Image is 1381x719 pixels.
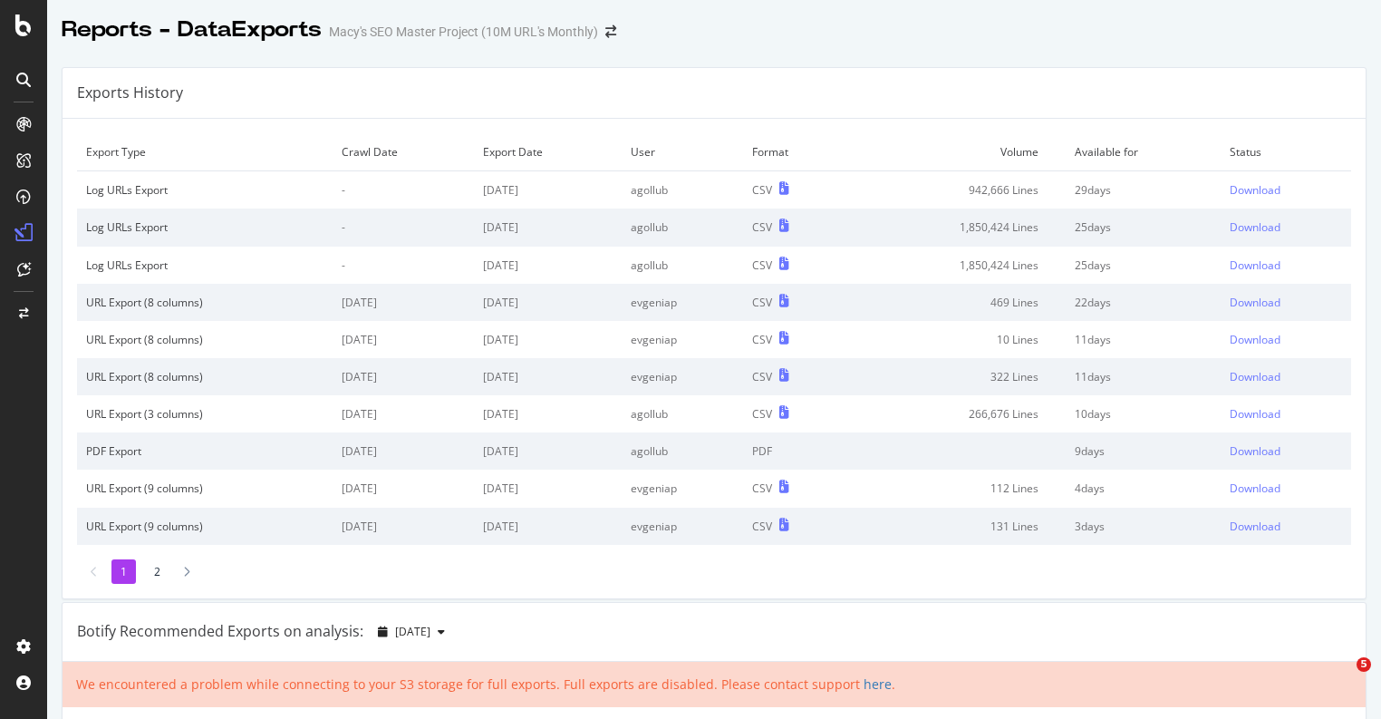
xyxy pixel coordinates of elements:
td: 25 days [1066,247,1221,284]
td: Format [743,133,848,171]
td: agollub [622,432,744,470]
td: [DATE] [333,284,473,321]
div: Log URLs Export [86,219,324,235]
div: Download [1230,257,1280,273]
td: 9 days [1066,432,1221,470]
iframe: Intercom live chat [1319,657,1363,701]
div: Exports History [77,83,183,103]
td: 4 days [1066,470,1221,507]
td: 29 days [1066,171,1221,209]
td: agollub [622,209,744,246]
td: - [333,209,473,246]
div: Download [1230,182,1280,198]
a: Download [1230,406,1342,422]
td: Export Date [474,133,622,171]
td: evgeniap [622,284,744,321]
td: [DATE] [474,321,622,358]
td: [DATE] [474,171,622,209]
div: URL Export (8 columns) [86,332,324,347]
td: [DATE] [333,470,473,507]
div: CSV [752,406,772,422]
td: Crawl Date [333,133,473,171]
td: evgeniap [622,508,744,545]
a: Download [1230,481,1342,496]
div: Log URLs Export [86,257,324,273]
div: Reports - DataExports [62,15,322,45]
div: We encountered a problem while connecting to your S3 storage for full exports. Full exports are d... [76,675,895,694]
td: Export Type [77,133,333,171]
div: Download [1230,519,1280,534]
div: Download [1230,332,1280,347]
a: Download [1230,443,1342,459]
div: CSV [752,257,772,273]
a: Download [1230,182,1342,198]
div: Botify Recommended Exports on analysis: [77,621,363,642]
div: Log URLs Export [86,182,324,198]
td: [DATE] [474,247,622,284]
div: Download [1230,369,1280,384]
td: 25 days [1066,209,1221,246]
div: URL Export (9 columns) [86,519,324,534]
div: URL Export (8 columns) [86,369,324,384]
td: 3 days [1066,508,1221,545]
div: arrow-right-arrow-left [605,25,616,38]
td: [DATE] [333,358,473,395]
div: CSV [752,182,772,198]
td: [DATE] [474,358,622,395]
div: CSV [752,332,772,347]
li: 2 [145,559,169,584]
a: Download [1230,519,1342,534]
div: CSV [752,481,772,496]
td: 266,676 Lines [848,395,1067,432]
span: 5 [1357,657,1371,672]
div: Macy's SEO Master Project (10M URL's Monthly) [329,23,598,41]
td: - [333,171,473,209]
td: [DATE] [333,508,473,545]
div: Download [1230,443,1280,459]
td: 1,850,424 Lines [848,209,1067,246]
td: Status [1221,133,1351,171]
td: agollub [622,171,744,209]
td: agollub [622,395,744,432]
div: URL Export (8 columns) [86,295,324,310]
td: 112 Lines [848,470,1067,507]
a: Download [1230,332,1342,347]
div: CSV [752,295,772,310]
div: CSV [752,369,772,384]
div: CSV [752,519,772,534]
a: Download [1230,295,1342,310]
td: 11 days [1066,358,1221,395]
td: [DATE] [333,395,473,432]
td: 1,850,424 Lines [848,247,1067,284]
td: [DATE] [474,508,622,545]
td: 469 Lines [848,284,1067,321]
a: Download [1230,219,1342,235]
td: 22 days [1066,284,1221,321]
td: 10 Lines [848,321,1067,358]
td: [DATE] [474,209,622,246]
td: [DATE] [474,284,622,321]
button: [DATE] [371,617,452,646]
td: 942,666 Lines [848,171,1067,209]
td: User [622,133,744,171]
td: 322 Lines [848,358,1067,395]
div: CSV [752,219,772,235]
td: Volume [848,133,1067,171]
td: agollub [622,247,744,284]
td: Available for [1066,133,1221,171]
td: [DATE] [333,432,473,470]
div: PDF Export [86,443,324,459]
td: [DATE] [474,470,622,507]
td: 10 days [1066,395,1221,432]
td: - [333,247,473,284]
div: Download [1230,481,1280,496]
div: Download [1230,219,1280,235]
td: [DATE] [474,432,622,470]
td: PDF [743,432,848,470]
td: evgeniap [622,470,744,507]
td: evgeniap [622,321,744,358]
td: [DATE] [474,395,622,432]
a: Download [1230,369,1342,384]
td: 131 Lines [848,508,1067,545]
div: Download [1230,406,1280,422]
